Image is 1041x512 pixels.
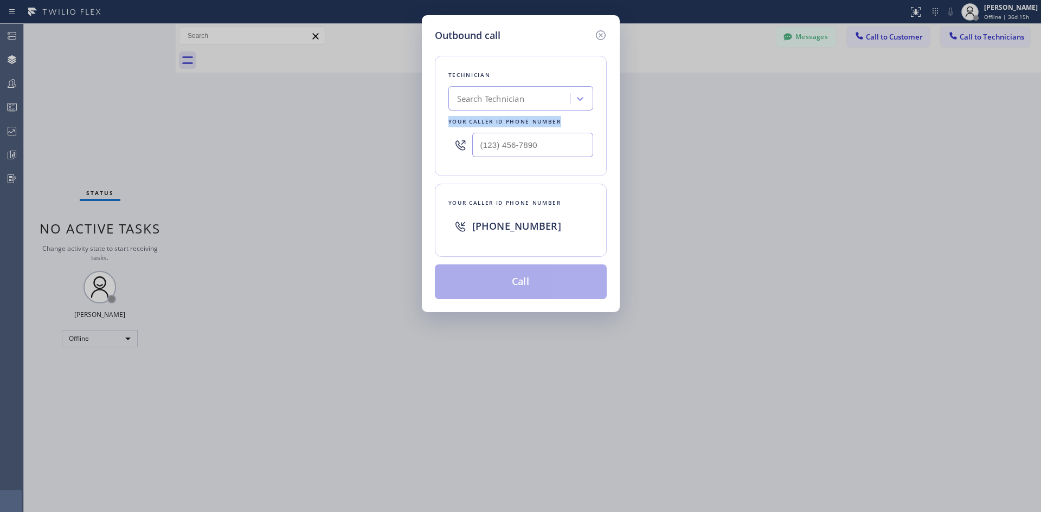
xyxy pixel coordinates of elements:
div: Your caller id phone number [448,197,593,209]
div: Technician [448,69,593,81]
span: [PHONE_NUMBER] [472,219,561,232]
button: Call [435,264,607,299]
div: Your caller id phone number [448,116,593,127]
input: (123) 456-7890 [472,133,593,157]
div: Search Technician [457,93,524,105]
h5: Outbound call [435,28,500,43]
